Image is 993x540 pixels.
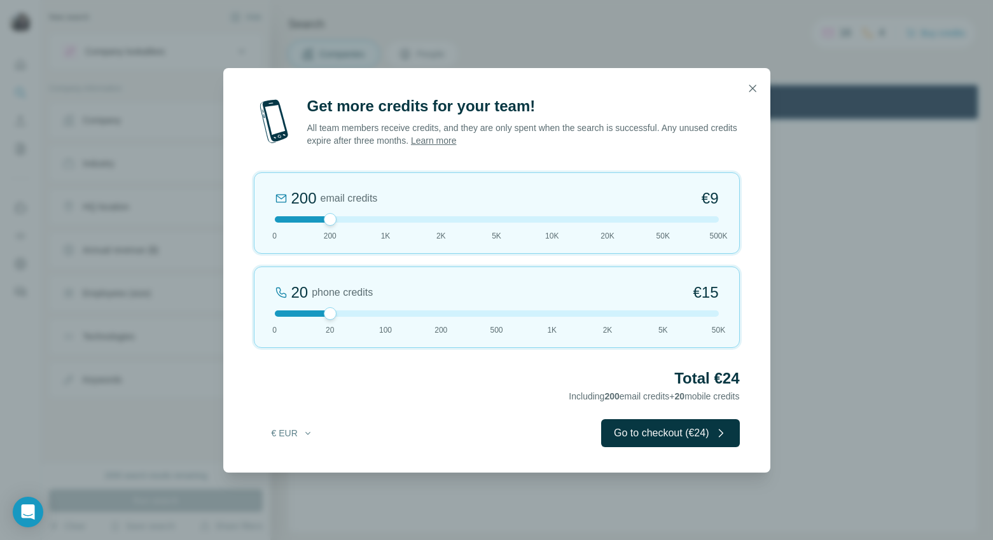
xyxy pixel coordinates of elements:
[272,324,277,336] span: 0
[381,230,391,242] span: 1K
[675,391,685,401] span: 20
[490,324,503,336] span: 500
[693,282,718,303] span: €15
[709,230,727,242] span: 500K
[545,230,559,242] span: 10K
[324,230,337,242] span: 200
[312,285,373,300] span: phone credits
[326,324,334,336] span: 20
[601,230,614,242] span: 20K
[263,422,322,445] button: € EUR
[379,324,392,336] span: 100
[569,391,739,401] span: Including email credits + mobile credits
[434,324,447,336] span: 200
[321,191,378,206] span: email credits
[656,230,670,242] span: 50K
[547,324,557,336] span: 1K
[712,324,725,336] span: 50K
[291,282,309,303] div: 20
[603,324,613,336] span: 2K
[492,230,501,242] span: 5K
[601,419,739,447] button: Go to checkout (€24)
[254,96,295,147] img: mobile-phone
[291,188,317,209] div: 200
[702,188,719,209] span: €9
[411,135,457,146] a: Learn more
[436,230,446,242] span: 2K
[272,230,277,242] span: 0
[13,497,43,527] div: Open Intercom Messenger
[307,121,740,147] p: All team members receive credits, and they are only spent when the search is successful. Any unus...
[604,391,619,401] span: 200
[254,3,433,31] div: Upgrade plan for full access to Surfe
[254,368,740,389] h2: Total €24
[658,324,668,336] span: 5K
